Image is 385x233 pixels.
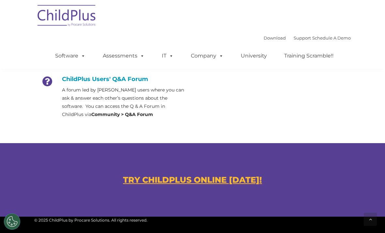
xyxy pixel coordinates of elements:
a: Assessments [96,49,151,62]
a: TRY CHILDPLUS ONLINE [DATE]! [123,175,262,185]
a: Training Scramble!! [278,49,340,62]
font: | [264,35,351,41]
a: Schedule A Demo [312,35,351,41]
a: Support [294,35,311,41]
a: IT [155,49,180,62]
h4: ChildPlus Users' Q&A Forum [39,75,188,83]
button: Cookies Settings [4,213,20,230]
p: A forum led by [PERSON_NAME] users where you can ask & answer each other’s questions about the so... [62,86,188,119]
span: © 2025 ChildPlus by Procare Solutions. All rights reserved. [34,218,147,223]
a: University [234,49,273,62]
a: Download [264,35,286,41]
a: Software [49,49,92,62]
img: ChildPlus by Procare Solutions [34,0,100,33]
strong: Community > Q&A Forum [91,111,153,117]
a: Company [184,49,230,62]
